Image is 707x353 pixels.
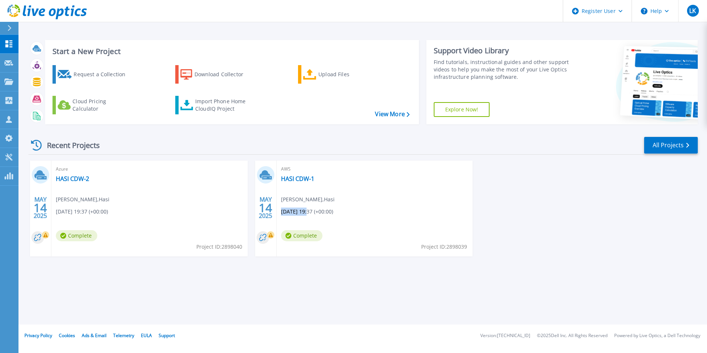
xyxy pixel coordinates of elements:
[259,205,272,211] span: 14
[159,332,175,339] a: Support
[281,175,314,182] a: HASI CDW-1
[375,111,409,118] a: View More
[258,194,273,221] div: MAY 2025
[434,46,572,56] div: Support Video Library
[74,67,133,82] div: Request a Collection
[195,98,253,112] div: Import Phone Home CloudIQ Project
[298,65,380,84] a: Upload Files
[59,332,75,339] a: Cookies
[113,332,134,339] a: Telemetry
[421,243,467,251] span: Project ID: 2898039
[175,65,258,84] a: Download Collector
[281,165,468,173] span: AWS
[56,230,97,241] span: Complete
[537,333,608,338] li: © 2025 Dell Inc. All Rights Reserved
[72,98,132,112] div: Cloud Pricing Calculator
[56,175,89,182] a: HASI CDW-2
[689,8,696,14] span: LK
[281,208,333,216] span: [DATE] 19:37 (+00:00)
[480,333,530,338] li: Version: [TECHNICAL_ID]
[56,208,108,216] span: [DATE] 19:37 (+00:00)
[24,332,52,339] a: Privacy Policy
[434,58,572,81] div: Find tutorials, instructional guides and other support videos to help you make the most of your L...
[318,67,378,82] div: Upload Files
[614,333,700,338] li: Powered by Live Optics, a Dell Technology
[56,195,109,204] span: [PERSON_NAME] , Hasi
[141,332,152,339] a: EULA
[644,137,698,154] a: All Projects
[82,332,106,339] a: Ads & Email
[194,67,254,82] div: Download Collector
[281,195,335,204] span: [PERSON_NAME] , Hasi
[196,243,242,251] span: Project ID: 2898040
[33,194,47,221] div: MAY 2025
[34,205,47,211] span: 14
[53,47,409,56] h3: Start a New Project
[53,65,135,84] a: Request a Collection
[281,230,322,241] span: Complete
[28,136,110,154] div: Recent Projects
[434,102,490,117] a: Explore Now!
[53,96,135,114] a: Cloud Pricing Calculator
[56,165,243,173] span: Azure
